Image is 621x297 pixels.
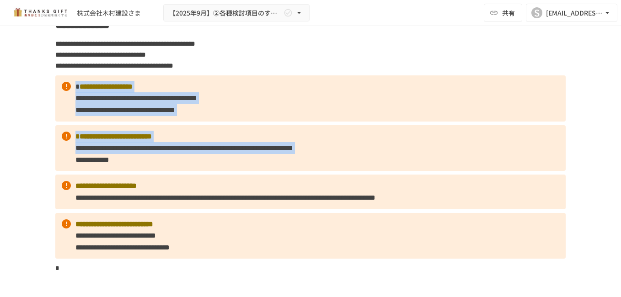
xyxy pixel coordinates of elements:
[169,7,282,19] span: 【2025年9月】②各種検討項目のすり合わせ/ THANKS GIFTキックオフMTG
[531,7,542,18] div: S
[11,5,70,20] img: mMP1OxWUAhQbsRWCurg7vIHe5HqDpP7qZo7fRoNLXQh
[546,7,603,19] div: [EMAIL_ADDRESS][DOMAIN_NAME]
[77,8,141,18] div: 株式会社木村建設さま
[163,4,310,22] button: 【2025年9月】②各種検討項目のすり合わせ/ THANKS GIFTキックオフMTG
[502,8,515,18] span: 共有
[484,4,522,22] button: 共有
[526,4,617,22] button: S[EMAIL_ADDRESS][DOMAIN_NAME]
